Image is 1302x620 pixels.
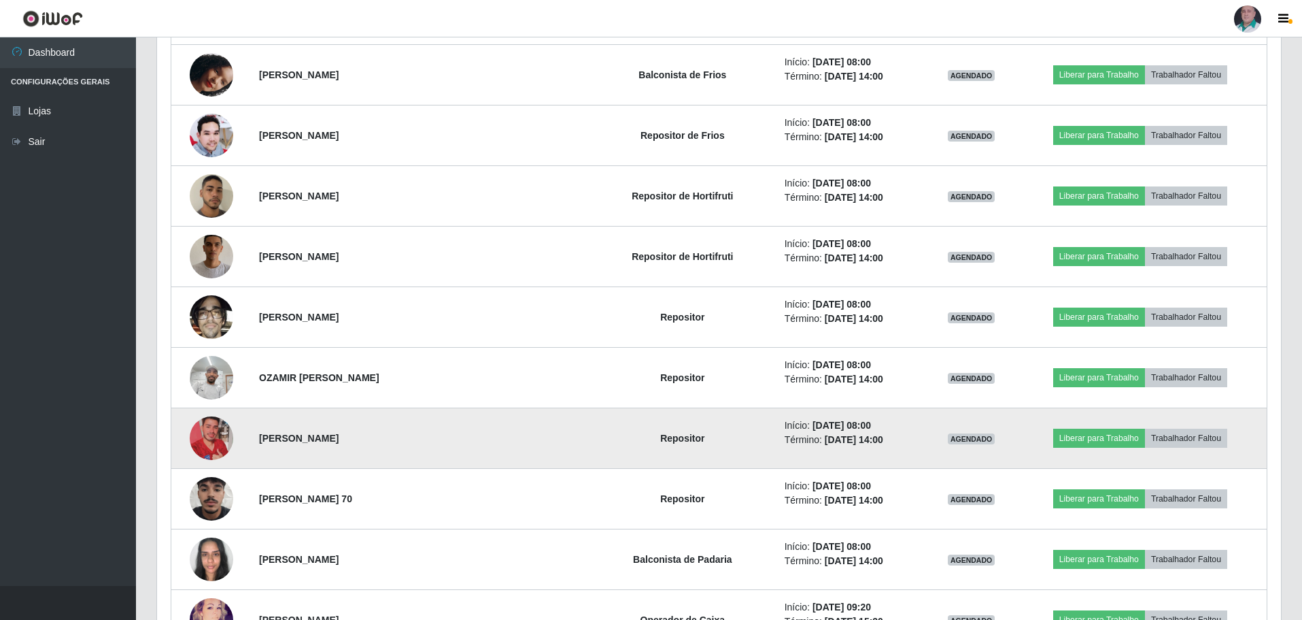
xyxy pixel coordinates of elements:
strong: Repositor [660,372,704,383]
strong: [PERSON_NAME] 70 [259,493,352,504]
li: Início: [785,540,921,554]
button: Liberar para Trabalho [1053,247,1145,266]
button: Trabalhador Faltou [1145,186,1227,206]
strong: [PERSON_NAME] [259,251,339,262]
time: [DATE] 14:00 [825,252,883,263]
time: [DATE] 08:00 [812,238,871,249]
img: 1754169517244.jpeg [190,460,233,538]
li: Término: [785,312,921,326]
span: AGENDADO [948,555,995,566]
strong: [PERSON_NAME] [259,69,339,80]
li: Término: [785,554,921,568]
strong: Balconista de Frios [638,69,726,80]
li: Início: [785,419,921,433]
span: AGENDADO [948,373,995,384]
time: [DATE] 09:20 [812,602,871,613]
button: Trabalhador Faltou [1145,308,1227,327]
span: AGENDADO [948,191,995,202]
button: Trabalhador Faltou [1145,429,1227,448]
img: 1702646903023.jpeg [190,36,233,114]
img: 1749859968121.jpeg [190,158,233,235]
li: Início: [785,297,921,312]
span: AGENDADO [948,312,995,323]
button: Trabalhador Faltou [1145,489,1227,508]
strong: [PERSON_NAME] [259,312,339,323]
button: Trabalhador Faltou [1145,65,1227,84]
button: Trabalhador Faltou [1145,247,1227,266]
li: Início: [785,116,921,130]
strong: Repositor de Hortifruti [632,191,733,201]
li: Início: [785,55,921,69]
li: Início: [785,600,921,615]
strong: Repositor [660,493,704,504]
li: Término: [785,191,921,205]
span: AGENDADO [948,252,995,263]
time: [DATE] 08:00 [812,117,871,128]
strong: [PERSON_NAME] [259,191,339,201]
li: Término: [785,372,921,387]
button: Liberar para Trabalho [1053,429,1145,448]
img: 1748926864127.jpeg [190,288,233,346]
time: [DATE] 14:00 [825,131,883,142]
img: 1741878920639.jpeg [190,399,233,477]
strong: Repositor [660,312,704,323]
time: [DATE] 14:00 [825,71,883,82]
button: Liberar para Trabalho [1053,550,1145,569]
img: CoreUI Logo [22,10,83,27]
img: 1752107776348.jpeg [190,530,233,588]
button: Liberar para Trabalho [1053,186,1145,206]
span: AGENDADO [948,70,995,81]
time: [DATE] 08:00 [812,299,871,310]
time: [DATE] 14:00 [825,192,883,203]
button: Liberar para Trabalho [1053,368,1145,387]
button: Liberar para Trabalho [1053,489,1145,508]
li: Término: [785,251,921,265]
li: Término: [785,130,921,144]
time: [DATE] 14:00 [825,555,883,566]
span: AGENDADO [948,434,995,444]
time: [DATE] 14:00 [825,434,883,445]
time: [DATE] 08:00 [812,480,871,491]
time: [DATE] 14:00 [825,495,883,506]
time: [DATE] 08:00 [812,178,871,189]
span: AGENDADO [948,131,995,142]
li: Término: [785,493,921,508]
strong: OZAMIR [PERSON_NAME] [259,372,379,383]
li: Início: [785,176,921,191]
strong: Balconista de Padaria [633,554,732,565]
strong: [PERSON_NAME] [259,130,339,141]
button: Liberar para Trabalho [1053,308,1145,327]
img: 1750107768795.jpeg [190,348,233,406]
button: Liberar para Trabalho [1053,65,1145,84]
li: Término: [785,69,921,84]
img: 1744284341350.jpeg [190,114,233,157]
time: [DATE] 08:00 [812,359,871,370]
button: Trabalhador Faltou [1145,550,1227,569]
strong: [PERSON_NAME] [259,554,339,565]
li: Término: [785,433,921,447]
strong: Repositor de Frios [640,130,725,141]
li: Início: [785,358,921,372]
time: [DATE] 14:00 [825,313,883,324]
time: [DATE] 08:00 [812,420,871,431]
button: Trabalhador Faltou [1145,368,1227,387]
span: AGENDADO [948,494,995,505]
img: 1755648406339.jpeg [190,218,233,295]
time: [DATE] 08:00 [812,541,871,552]
button: Trabalhador Faltou [1145,126,1227,145]
li: Início: [785,237,921,251]
strong: Repositor [660,433,704,444]
strong: Repositor de Hortifruti [632,251,733,262]
li: Início: [785,479,921,493]
time: [DATE] 14:00 [825,374,883,385]
strong: [PERSON_NAME] [259,433,339,444]
button: Liberar para Trabalho [1053,126,1145,145]
time: [DATE] 08:00 [812,56,871,67]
